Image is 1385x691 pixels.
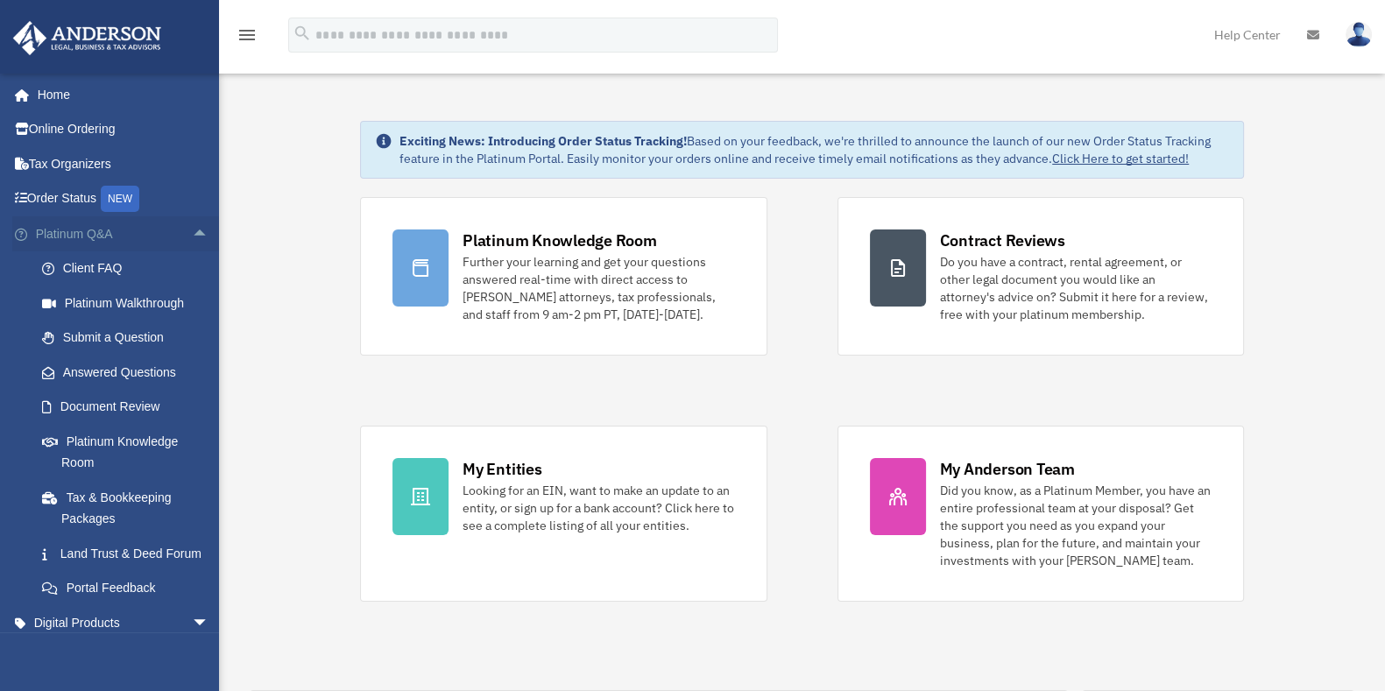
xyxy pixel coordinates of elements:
[237,25,258,46] i: menu
[25,286,236,321] a: Platinum Walkthrough
[25,390,236,425] a: Document Review
[399,133,687,149] strong: Exciting News: Introducing Order Status Tracking!
[12,216,236,251] a: Platinum Q&Aarrow_drop_up
[25,571,236,606] a: Portal Feedback
[25,424,236,480] a: Platinum Knowledge Room
[192,605,227,641] span: arrow_drop_down
[25,321,236,356] a: Submit a Question
[463,458,541,480] div: My Entities
[25,536,236,571] a: Land Trust & Deed Forum
[1346,22,1372,47] img: User Pic
[25,355,236,390] a: Answered Questions
[940,253,1212,323] div: Do you have a contract, rental agreement, or other legal document you would like an attorney's ad...
[12,146,236,181] a: Tax Organizers
[940,229,1065,251] div: Contract Reviews
[463,229,657,251] div: Platinum Knowledge Room
[940,482,1212,569] div: Did you know, as a Platinum Member, you have an entire professional team at your disposal? Get th...
[293,24,312,43] i: search
[8,21,166,55] img: Anderson Advisors Platinum Portal
[192,216,227,252] span: arrow_drop_up
[12,181,236,217] a: Order StatusNEW
[940,458,1075,480] div: My Anderson Team
[360,197,767,356] a: Platinum Knowledge Room Further your learning and get your questions answered real-time with dire...
[1052,151,1189,166] a: Click Here to get started!
[25,251,236,286] a: Client FAQ
[12,77,227,112] a: Home
[399,132,1229,167] div: Based on your feedback, we're thrilled to announce the launch of our new Order Status Tracking fe...
[12,112,236,147] a: Online Ordering
[463,253,734,323] div: Further your learning and get your questions answered real-time with direct access to [PERSON_NAM...
[463,482,734,534] div: Looking for an EIN, want to make an update to an entity, or sign up for a bank account? Click her...
[12,605,236,640] a: Digital Productsarrow_drop_down
[237,31,258,46] a: menu
[360,426,767,602] a: My Entities Looking for an EIN, want to make an update to an entity, or sign up for a bank accoun...
[837,426,1244,602] a: My Anderson Team Did you know, as a Platinum Member, you have an entire professional team at your...
[25,480,236,536] a: Tax & Bookkeeping Packages
[837,197,1244,356] a: Contract Reviews Do you have a contract, rental agreement, or other legal document you would like...
[101,186,139,212] div: NEW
